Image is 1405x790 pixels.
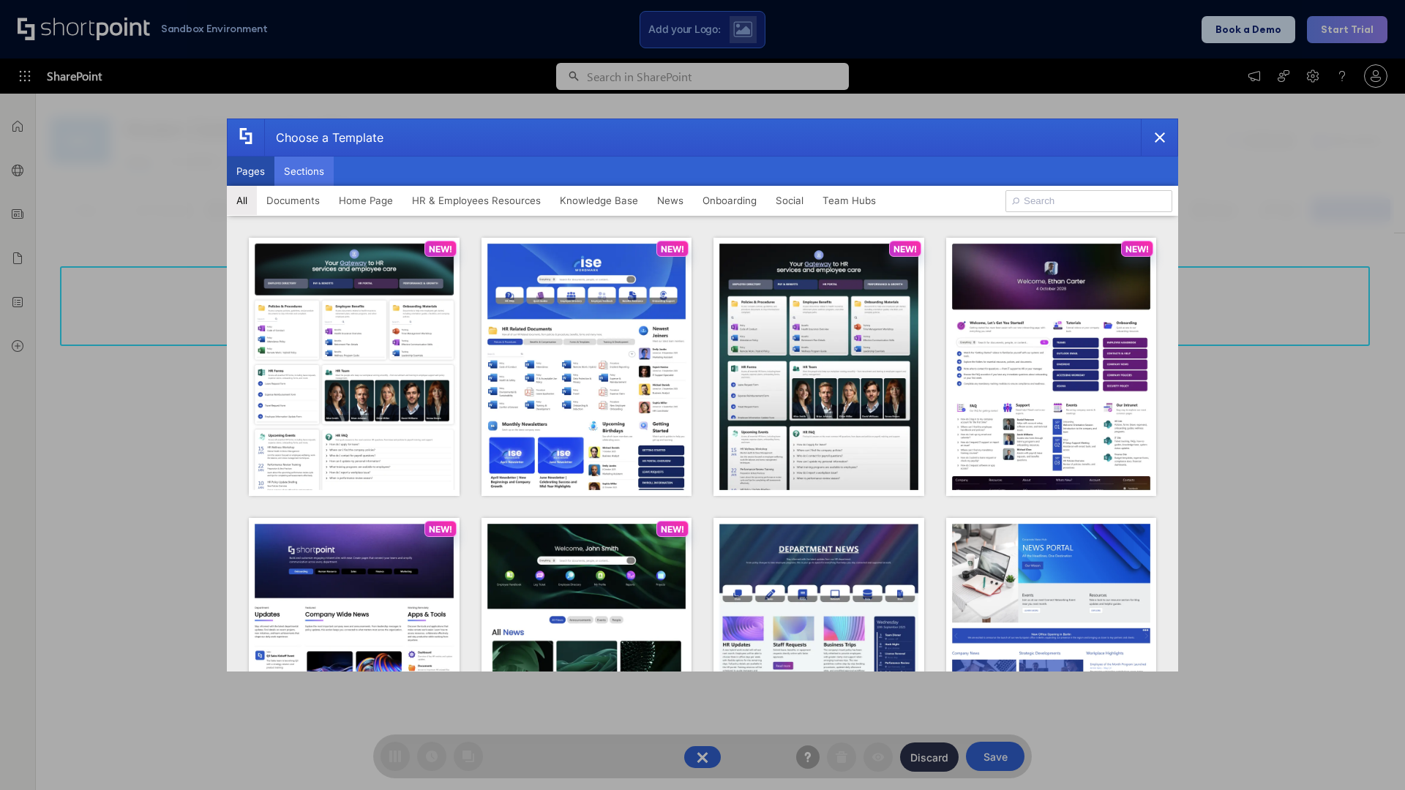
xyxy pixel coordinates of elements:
button: Team Hubs [813,186,885,215]
button: All [227,186,257,215]
div: template selector [227,118,1178,671]
p: NEW! [429,244,452,255]
p: NEW! [1125,244,1149,255]
button: Pages [227,157,274,186]
p: NEW! [661,524,684,535]
button: Knowledge Base [550,186,648,215]
button: Documents [257,186,329,215]
p: NEW! [893,244,917,255]
button: Social [766,186,813,215]
p: NEW! [661,244,684,255]
iframe: Chat Widget [1332,720,1405,790]
button: Onboarding [693,186,766,215]
button: HR & Employees Resources [402,186,550,215]
p: NEW! [429,524,452,535]
button: Sections [274,157,334,186]
button: News [648,186,693,215]
div: Choose a Template [264,119,383,156]
input: Search [1005,190,1172,212]
button: Home Page [329,186,402,215]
